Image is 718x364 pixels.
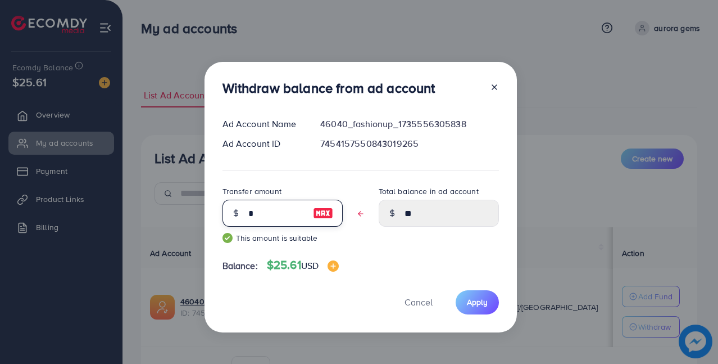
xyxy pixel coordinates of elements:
[467,296,488,308] span: Apply
[311,118,507,131] div: 46040_fashionup_1735556305838
[456,290,499,314] button: Apply
[213,118,312,131] div: Ad Account Name
[222,259,258,272] span: Balance:
[222,80,435,96] h3: Withdraw balance from ad account
[379,186,479,197] label: Total balance in ad account
[213,137,312,150] div: Ad Account ID
[390,290,447,314] button: Cancel
[267,258,339,272] h4: $25.61
[311,137,507,150] div: 7454157550843019265
[328,260,339,272] img: image
[222,232,343,244] small: This amount is suitable
[301,259,319,272] span: USD
[313,206,333,220] img: image
[405,296,433,308] span: Cancel
[222,186,281,197] label: Transfer amount
[222,233,233,243] img: guide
